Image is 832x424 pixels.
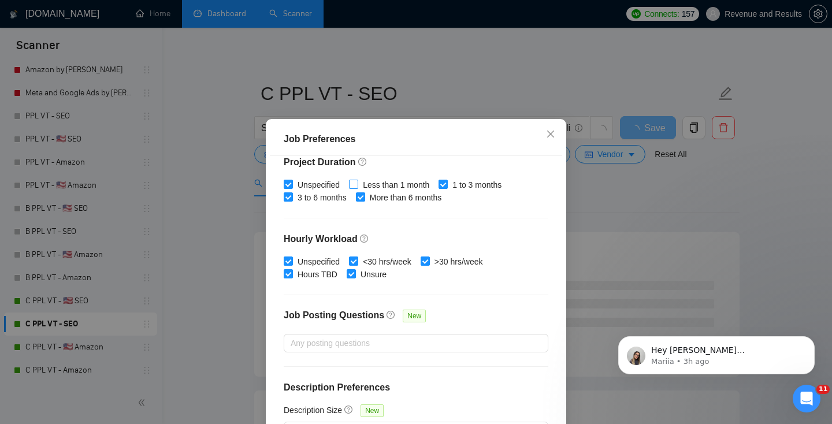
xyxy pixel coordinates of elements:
[293,255,344,268] span: Unspecified
[284,308,384,322] h4: Job Posting Questions
[361,404,384,417] span: New
[284,132,548,146] div: Job Preferences
[293,191,351,204] span: 3 to 6 months
[284,381,548,395] h4: Description Preferences
[284,404,342,416] h5: Description Size
[601,312,832,393] iframe: Intercom notifications message
[535,119,566,150] button: Close
[793,385,820,412] iframe: Intercom live chat
[360,234,369,243] span: question-circle
[293,268,342,281] span: Hours TBD
[358,157,367,166] span: question-circle
[358,178,434,191] span: Less than 1 month
[816,385,830,394] span: 11
[293,178,344,191] span: Unspecified
[50,44,199,55] p: Message from Mariia, sent 3h ago
[344,405,354,414] span: question-circle
[284,232,548,246] h4: Hourly Workload
[403,310,426,322] span: New
[284,155,548,169] h4: Project Duration
[50,34,199,203] span: Hey [PERSON_NAME][EMAIL_ADDRESS][DOMAIN_NAME], Looks like your Upwork agency 3Brain Technolabs Pr...
[430,255,488,268] span: >30 hrs/week
[546,129,555,139] span: close
[365,191,447,204] span: More than 6 months
[448,178,506,191] span: 1 to 3 months
[387,310,396,319] span: question-circle
[358,255,416,268] span: <30 hrs/week
[356,268,391,281] span: Unsure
